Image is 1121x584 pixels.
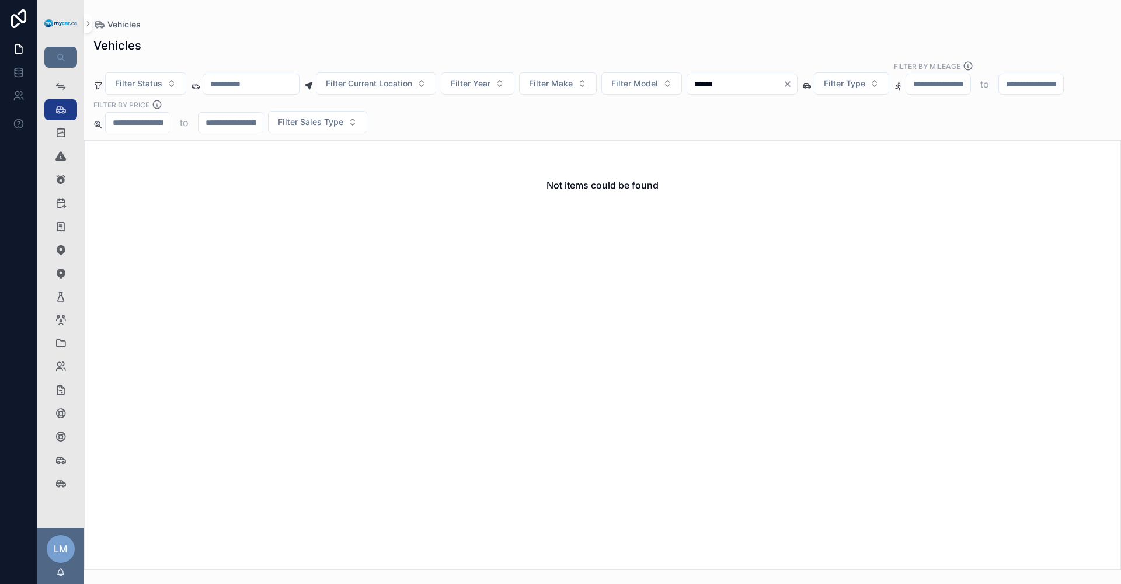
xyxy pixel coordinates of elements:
[441,72,514,95] button: Select Button
[824,78,865,89] span: Filter Type
[93,19,141,30] a: Vehicles
[44,19,77,28] img: App logo
[980,77,989,91] p: to
[814,72,889,95] button: Select Button
[783,79,797,89] button: Clear
[115,78,162,89] span: Filter Status
[54,542,68,556] span: LM
[278,116,343,128] span: Filter Sales Type
[601,72,682,95] button: Select Button
[93,37,141,54] h1: Vehicles
[107,19,141,30] span: Vehicles
[316,72,436,95] button: Select Button
[519,72,597,95] button: Select Button
[105,72,186,95] button: Select Button
[268,111,367,133] button: Select Button
[611,78,658,89] span: Filter Model
[37,68,84,509] div: scrollable content
[326,78,412,89] span: Filter Current Location
[93,99,149,110] label: FILTER BY PRICE
[546,178,659,192] h2: Not items could be found
[529,78,573,89] span: Filter Make
[894,61,960,71] label: Filter By Mileage
[451,78,490,89] span: Filter Year
[180,116,189,130] p: to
